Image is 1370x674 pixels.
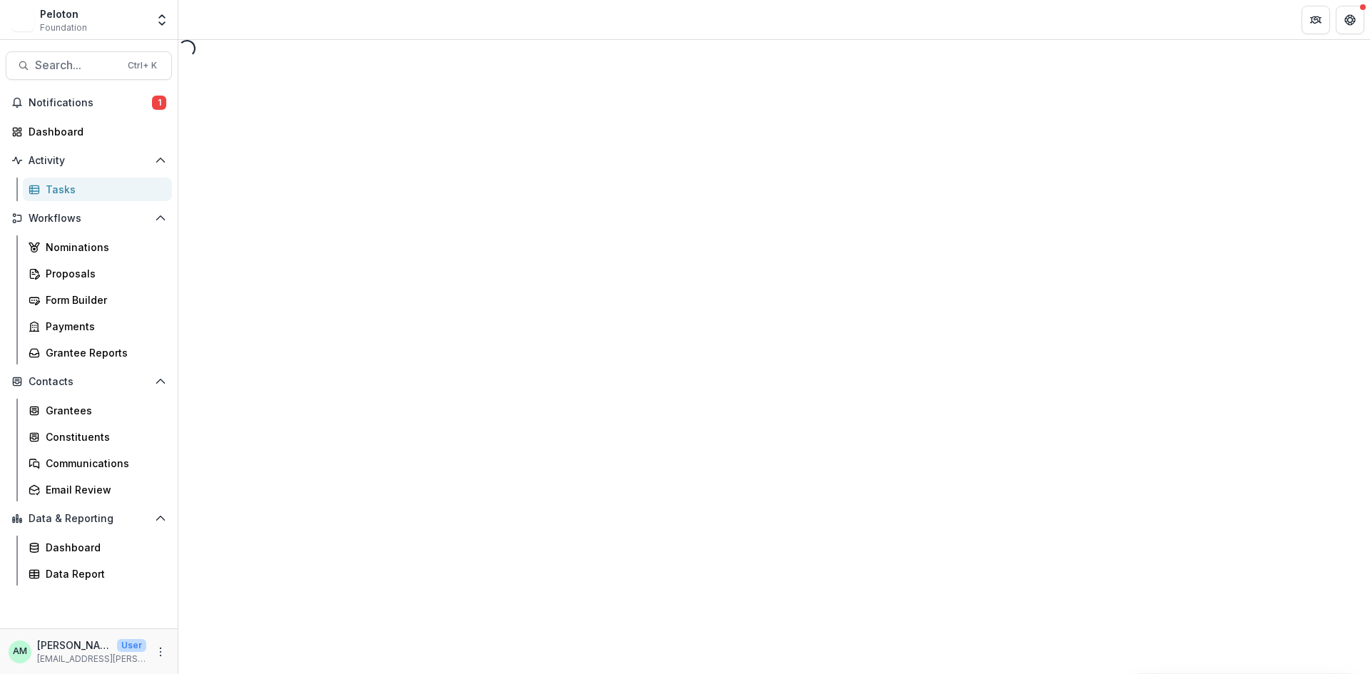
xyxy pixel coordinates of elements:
div: Email Review [46,482,161,497]
span: Data & Reporting [29,513,149,525]
a: Tasks [23,178,172,201]
p: [EMAIL_ADDRESS][PERSON_NAME][DOMAIN_NAME] [37,653,146,665]
button: Notifications1 [6,91,172,114]
div: Communications [46,456,161,471]
div: Data Report [46,566,161,581]
a: Payments [23,315,172,338]
a: Email Review [23,478,172,501]
button: Open Data & Reporting [6,507,172,530]
span: Search... [35,58,119,72]
div: Peloton [40,6,87,21]
a: Grantee Reports [23,341,172,364]
a: Dashboard [23,536,172,559]
a: Grantees [23,399,172,422]
div: Grantees [46,403,161,418]
button: Open entity switcher [152,6,172,34]
p: User [117,639,146,652]
p: [PERSON_NAME] [37,638,111,653]
div: Grantee Reports [46,345,161,360]
div: Payments [46,319,161,334]
button: Open Workflows [6,207,172,230]
span: Activity [29,155,149,167]
button: Partners [1301,6,1330,34]
a: Constituents [23,425,172,449]
button: Get Help [1336,6,1364,34]
button: More [152,643,169,660]
a: Communications [23,451,172,475]
span: Workflows [29,213,149,225]
a: Proposals [23,262,172,285]
div: Constituents [46,429,161,444]
a: Data Report [23,562,172,586]
button: Open Activity [6,149,172,172]
span: Notifications [29,97,152,109]
div: Nominations [46,240,161,255]
button: Search... [6,51,172,80]
div: Ctrl + K [125,58,160,73]
div: Proposals [46,266,161,281]
a: Dashboard [6,120,172,143]
div: Alia McCants [13,647,27,656]
div: Tasks [46,182,161,197]
div: Dashboard [29,124,161,139]
img: Peloton [11,9,34,31]
div: Form Builder [46,292,161,307]
span: Foundation [40,21,87,34]
div: Dashboard [46,540,161,555]
a: Nominations [23,235,172,259]
button: Open Contacts [6,370,172,393]
a: Form Builder [23,288,172,312]
span: 1 [152,96,166,110]
span: Contacts [29,376,149,388]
